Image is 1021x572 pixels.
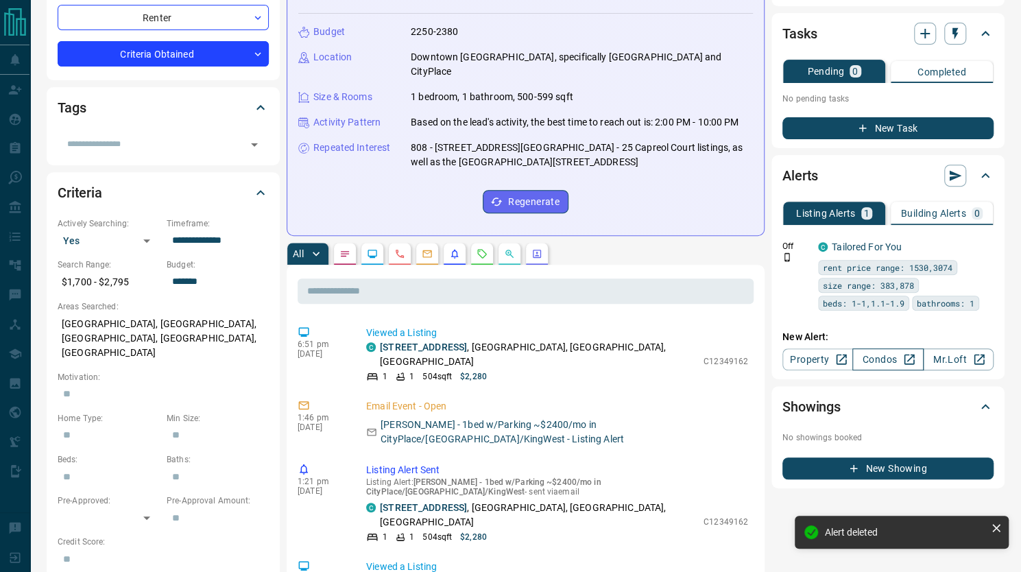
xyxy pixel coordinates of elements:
[782,396,841,418] h2: Showings
[901,208,966,218] p: Building Alerts
[782,240,810,252] p: Off
[313,115,381,130] p: Activity Pattern
[167,494,269,507] p: Pre-Approval Amount:
[422,531,452,543] p: 504 sqft
[782,348,853,370] a: Property
[313,50,352,64] p: Location
[366,503,376,512] div: condos.ca
[58,176,269,209] div: Criteria
[298,422,346,432] p: [DATE]
[782,117,994,139] button: New Task
[422,370,452,383] p: 504 sqft
[339,248,350,259] svg: Notes
[167,412,269,425] p: Min Size:
[58,259,160,271] p: Search Range:
[782,159,994,192] div: Alerts
[807,67,844,76] p: Pending
[483,190,568,213] button: Regenerate
[366,326,748,340] p: Viewed a Listing
[58,300,269,313] p: Areas Searched:
[58,453,160,466] p: Beds:
[58,313,269,364] p: [GEOGRAPHIC_DATA], [GEOGRAPHIC_DATA], [GEOGRAPHIC_DATA], [GEOGRAPHIC_DATA], [GEOGRAPHIC_DATA]
[917,67,966,77] p: Completed
[298,339,346,349] p: 6:51 pm
[782,165,818,187] h2: Alerts
[782,17,994,50] div: Tasks
[58,371,269,383] p: Motivation:
[298,477,346,486] p: 1:21 pm
[782,252,792,262] svg: Push Notification Only
[782,88,994,109] p: No pending tasks
[411,115,738,130] p: Based on the lead's activity, the best time to reach out is: 2:00 PM - 10:00 PM
[823,261,952,274] span: rent price range: 1530,3074
[923,348,994,370] a: Mr.Loft
[422,248,433,259] svg: Emails
[58,412,160,425] p: Home Type:
[411,141,753,169] p: 808 - [STREET_ADDRESS][GEOGRAPHIC_DATA] - 25 Capreol Court listings, as well as the [GEOGRAPHIC_D...
[782,23,817,45] h2: Tasks
[167,453,269,466] p: Baths:
[823,296,904,310] span: beds: 1-1,1.1-1.9
[411,25,458,39] p: 2250-2380
[298,486,346,496] p: [DATE]
[380,501,697,529] p: , [GEOGRAPHIC_DATA], [GEOGRAPHIC_DATA], [GEOGRAPHIC_DATA]
[167,259,269,271] p: Budget:
[313,90,372,104] p: Size & Rooms
[411,90,573,104] p: 1 bedroom, 1 bathroom, 500-599 sqft
[394,248,405,259] svg: Calls
[852,67,858,76] p: 0
[298,349,346,359] p: [DATE]
[58,230,160,252] div: Yes
[782,330,994,344] p: New Alert:
[704,516,748,528] p: C12349162
[818,242,828,252] div: condos.ca
[531,248,542,259] svg: Agent Actions
[704,355,748,368] p: C12349162
[477,248,488,259] svg: Requests
[864,208,869,218] p: 1
[366,477,601,497] span: [PERSON_NAME] - 1bed w/Parking ~$2400/mo in CityPlace/[GEOGRAPHIC_DATA]/KingWest
[782,457,994,479] button: New Showing
[366,342,376,352] div: condos.ca
[58,41,269,67] div: Criteria Obtained
[380,502,467,513] a: [STREET_ADDRESS]
[917,296,974,310] span: bathrooms: 1
[504,248,515,259] svg: Opportunities
[460,531,487,543] p: $2,280
[380,342,467,353] a: [STREET_ADDRESS]
[796,208,856,218] p: Listing Alerts
[293,249,304,259] p: All
[409,370,414,383] p: 1
[58,91,269,124] div: Tags
[366,463,748,477] p: Listing Alert Sent
[383,370,387,383] p: 1
[366,399,748,414] p: Email Event - Open
[383,531,387,543] p: 1
[298,413,346,422] p: 1:46 pm
[313,141,390,155] p: Repeated Interest
[58,5,269,30] div: Renter
[58,536,269,548] p: Credit Score:
[366,477,748,497] p: Listing Alert : - sent via email
[782,431,994,444] p: No showings booked
[852,348,923,370] a: Condos
[409,531,414,543] p: 1
[58,182,102,204] h2: Criteria
[460,370,487,383] p: $2,280
[58,271,160,294] p: $1,700 - $2,795
[823,278,914,292] span: size range: 383,878
[58,217,160,230] p: Actively Searching:
[974,208,980,218] p: 0
[449,248,460,259] svg: Listing Alerts
[380,340,697,369] p: , [GEOGRAPHIC_DATA], [GEOGRAPHIC_DATA], [GEOGRAPHIC_DATA]
[832,241,902,252] a: Tailored For You
[367,248,378,259] svg: Lead Browsing Activity
[313,25,345,39] p: Budget
[58,494,160,507] p: Pre-Approved:
[825,527,985,538] div: Alert deleted
[782,390,994,423] div: Showings
[381,418,748,446] p: [PERSON_NAME] - 1bed w/Parking ~$2400/mo in CityPlace/[GEOGRAPHIC_DATA]/KingWest - Listing Alert
[411,50,753,79] p: Downtown [GEOGRAPHIC_DATA], specifically [GEOGRAPHIC_DATA] and CityPlace
[245,135,264,154] button: Open
[58,97,86,119] h2: Tags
